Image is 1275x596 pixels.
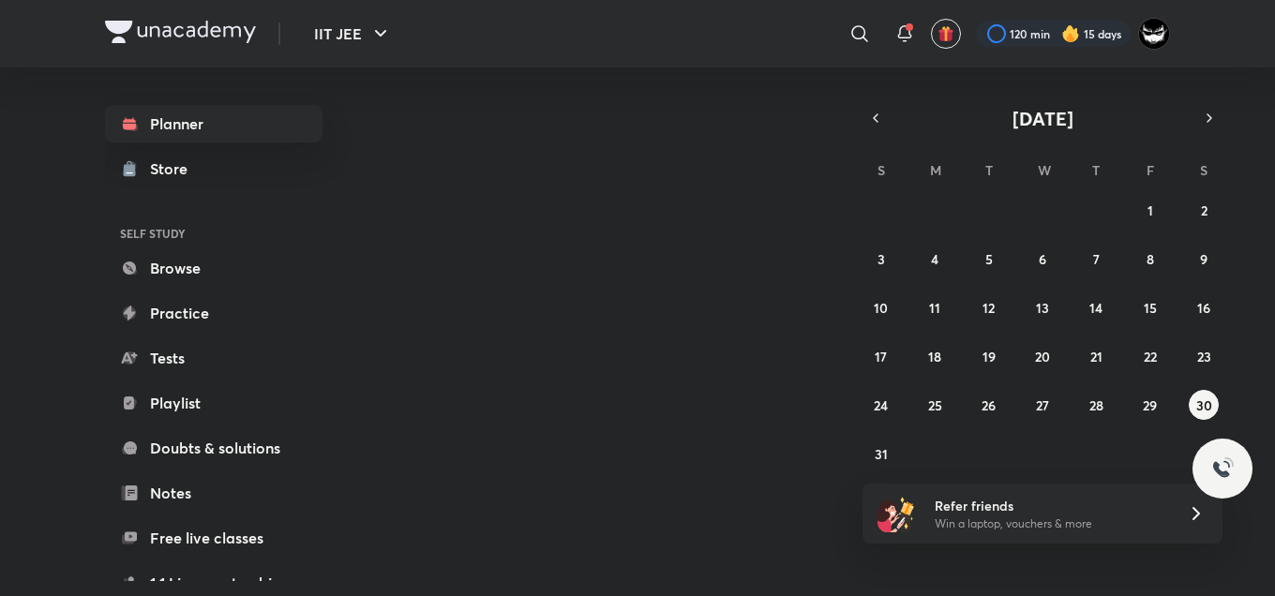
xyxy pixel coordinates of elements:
abbr: Wednesday [1038,161,1051,179]
button: August 12, 2025 [974,292,1004,322]
abbr: Monday [930,161,941,179]
button: August 25, 2025 [920,390,950,420]
abbr: August 6, 2025 [1039,250,1046,268]
img: ARSH [1138,18,1170,50]
abbr: August 5, 2025 [985,250,993,268]
button: IIT JEE [303,15,403,52]
button: August 19, 2025 [974,341,1004,371]
button: August 26, 2025 [974,390,1004,420]
p: Win a laptop, vouchers & more [935,515,1165,532]
abbr: Tuesday [985,161,993,179]
button: August 20, 2025 [1027,341,1057,371]
button: avatar [931,19,961,49]
abbr: August 26, 2025 [982,396,996,414]
button: August 10, 2025 [866,292,896,322]
button: August 27, 2025 [1027,390,1057,420]
button: August 17, 2025 [866,341,896,371]
button: August 29, 2025 [1135,390,1165,420]
abbr: August 25, 2025 [928,396,942,414]
a: Tests [105,339,322,377]
button: August 24, 2025 [866,390,896,420]
abbr: August 21, 2025 [1090,348,1102,365]
button: August 8, 2025 [1135,244,1165,274]
a: Free live classes [105,519,322,557]
abbr: August 22, 2025 [1144,348,1157,365]
abbr: August 9, 2025 [1200,250,1207,268]
abbr: August 3, 2025 [877,250,885,268]
abbr: August 12, 2025 [982,299,995,317]
button: August 18, 2025 [920,341,950,371]
abbr: August 1, 2025 [1147,201,1153,219]
abbr: August 14, 2025 [1089,299,1102,317]
div: Store [150,157,199,180]
a: Planner [105,105,322,142]
abbr: August 20, 2025 [1035,348,1050,365]
img: avatar [937,25,954,42]
a: Notes [105,474,322,512]
a: Browse [105,249,322,287]
button: August 31, 2025 [866,439,896,469]
a: Company Logo [105,21,256,48]
abbr: August 18, 2025 [928,348,941,365]
abbr: Sunday [877,161,885,179]
button: August 7, 2025 [1081,244,1111,274]
button: [DATE] [889,105,1196,131]
a: Practice [105,294,322,332]
button: August 15, 2025 [1135,292,1165,322]
a: Doubts & solutions [105,429,322,467]
img: Company Logo [105,21,256,43]
abbr: August 19, 2025 [982,348,996,365]
abbr: August 10, 2025 [874,299,888,317]
abbr: August 28, 2025 [1089,396,1103,414]
abbr: Saturday [1200,161,1207,179]
button: August 21, 2025 [1081,341,1111,371]
abbr: August 17, 2025 [875,348,887,365]
abbr: Friday [1147,161,1154,179]
button: August 1, 2025 [1135,195,1165,225]
button: August 4, 2025 [920,244,950,274]
button: August 13, 2025 [1027,292,1057,322]
button: August 28, 2025 [1081,390,1111,420]
img: ttu [1211,457,1234,480]
abbr: August 7, 2025 [1093,250,1100,268]
button: August 2, 2025 [1189,195,1219,225]
abbr: August 11, 2025 [929,299,940,317]
button: August 23, 2025 [1189,341,1219,371]
button: August 22, 2025 [1135,341,1165,371]
span: [DATE] [1012,106,1073,131]
button: August 3, 2025 [866,244,896,274]
button: August 16, 2025 [1189,292,1219,322]
button: August 9, 2025 [1189,244,1219,274]
button: August 11, 2025 [920,292,950,322]
a: Playlist [105,384,322,422]
abbr: August 15, 2025 [1144,299,1157,317]
h6: Refer friends [935,496,1165,515]
abbr: August 27, 2025 [1036,396,1049,414]
button: August 6, 2025 [1027,244,1057,274]
abbr: August 4, 2025 [931,250,938,268]
abbr: August 2, 2025 [1201,201,1207,219]
abbr: August 13, 2025 [1036,299,1049,317]
abbr: August 16, 2025 [1197,299,1210,317]
abbr: August 24, 2025 [874,396,888,414]
button: August 5, 2025 [974,244,1004,274]
abbr: Thursday [1092,161,1100,179]
abbr: August 23, 2025 [1197,348,1211,365]
abbr: August 31, 2025 [875,445,888,463]
abbr: August 8, 2025 [1147,250,1154,268]
button: August 30, 2025 [1189,390,1219,420]
button: August 14, 2025 [1081,292,1111,322]
abbr: August 29, 2025 [1143,396,1157,414]
h6: SELF STUDY [105,217,322,249]
img: referral [877,495,915,532]
a: Store [105,150,322,187]
abbr: August 30, 2025 [1196,396,1212,414]
img: streak [1061,24,1080,43]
